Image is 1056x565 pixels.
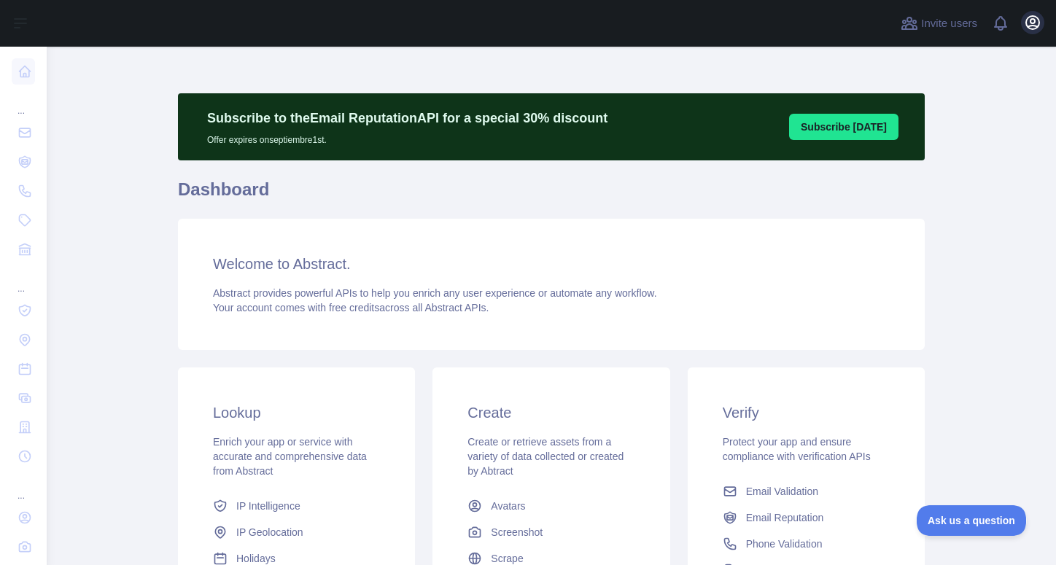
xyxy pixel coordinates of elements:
[491,499,525,513] span: Avatars
[717,531,896,557] a: Phone Validation
[178,178,925,213] h1: Dashboard
[717,478,896,504] a: Email Validation
[213,436,367,477] span: Enrich your app or service with accurate and comprehensive data from Abstract
[12,87,35,117] div: ...
[207,493,386,519] a: IP Intelligence
[898,12,980,35] button: Invite users
[467,402,634,423] h3: Create
[462,519,640,545] a: Screenshot
[746,484,818,499] span: Email Validation
[723,436,871,462] span: Protect your app and ensure compliance with verification APIs
[236,525,303,539] span: IP Geolocation
[746,510,824,525] span: Email Reputation
[921,15,977,32] span: Invite users
[213,287,657,299] span: Abstract provides powerful APIs to help you enrich any user experience or automate any workflow.
[12,265,35,295] div: ...
[717,504,896,531] a: Email Reputation
[207,128,607,146] p: Offer expires on septiembre 1st.
[789,114,898,140] button: Subscribe [DATE]
[329,302,379,313] span: free credits
[746,537,823,551] span: Phone Validation
[917,505,1027,536] iframe: Toggle Customer Support
[213,254,890,274] h3: Welcome to Abstract.
[467,436,624,477] span: Create or retrieve assets from a variety of data collected or created by Abtract
[213,402,380,423] h3: Lookup
[207,519,386,545] a: IP Geolocation
[723,402,890,423] h3: Verify
[491,525,543,539] span: Screenshot
[462,493,640,519] a: Avatars
[207,108,607,128] p: Subscribe to the Email Reputation API for a special 30 % discount
[236,499,300,513] span: IP Intelligence
[213,302,489,313] span: Your account comes with across all Abstract APIs.
[12,472,35,502] div: ...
